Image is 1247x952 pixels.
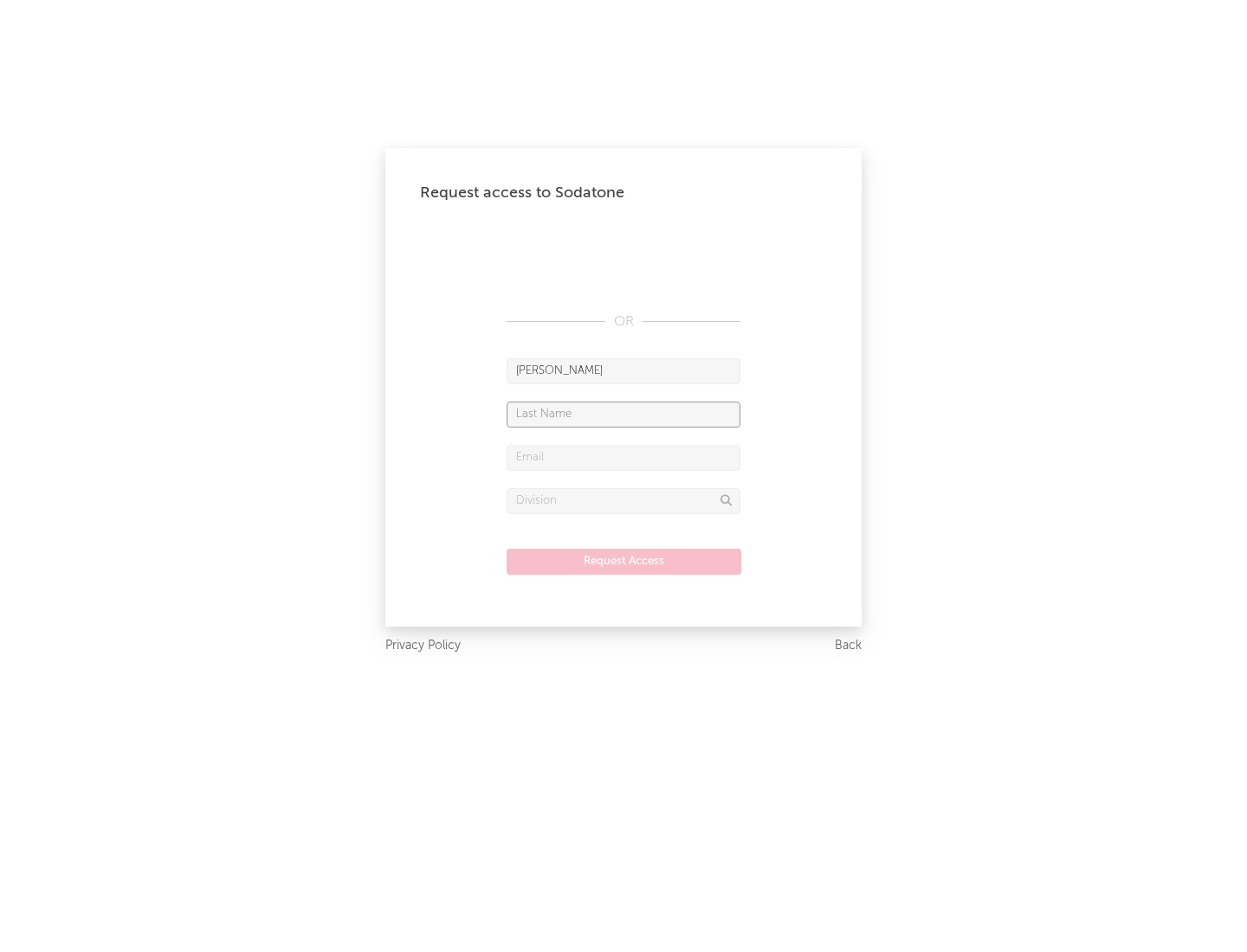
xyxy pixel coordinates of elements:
div: Request access to Sodatone [420,183,827,203]
div: OR [507,312,740,332]
button: Request Access [507,549,741,575]
a: Privacy Policy [385,635,461,657]
a: Back [835,635,862,657]
input: Division [507,488,740,514]
input: First Name [507,358,740,384]
input: Email [507,445,740,471]
input: Last Name [507,402,740,428]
